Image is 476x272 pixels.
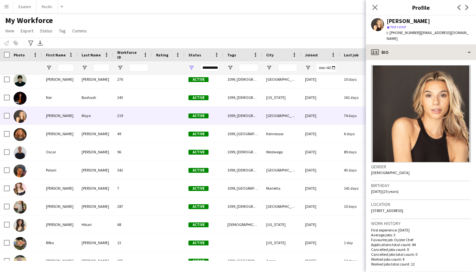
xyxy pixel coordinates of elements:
[78,252,113,270] div: [PERSON_NAME]
[301,197,340,215] div: [DATE]
[14,219,27,232] img: Renee Hikari
[188,65,194,71] button: Open Filter Menu
[371,208,403,213] span: [STREET_ADDRESS]
[278,64,297,72] input: City Filter Input
[262,234,301,252] div: [US_STATE]
[14,128,27,141] img: Olivia Richard
[239,64,258,72] input: Tags Filter Input
[113,252,152,270] div: 395
[42,70,78,88] div: [PERSON_NAME]
[262,179,301,197] div: Marietta
[42,143,78,161] div: Oscar
[14,110,27,123] img: Olivia Mayo
[262,161,301,179] div: [GEOGRAPHIC_DATA][PERSON_NAME]
[262,70,301,88] div: [GEOGRAPHIC_DATA]
[340,179,379,197] div: 141 days
[188,150,209,155] span: Active
[340,252,379,270] div: 24 days
[340,234,379,252] div: 1 day
[227,65,233,71] button: Open Filter Menu
[371,170,410,175] span: [DEMOGRAPHIC_DATA]
[340,70,379,88] div: 10 days
[227,53,236,57] span: Tags
[301,107,340,124] div: [DATE]
[344,53,358,57] span: Last job
[317,64,336,72] input: Joined Filter Input
[188,95,209,100] span: Active
[188,259,209,264] span: Active
[42,197,78,215] div: [PERSON_NAME]
[371,189,399,194] span: [DATE] (25 years)
[340,107,379,124] div: 74 days
[223,70,262,88] div: 1099, [DEMOGRAPHIC_DATA], [GEOGRAPHIC_DATA], [GEOGRAPHIC_DATA]
[371,164,471,170] h3: Gender
[301,70,340,88] div: [DATE]
[78,179,113,197] div: [PERSON_NAME]
[117,50,141,60] span: Workforce ID
[301,161,340,179] div: [DATE]
[113,216,152,233] div: 68
[371,237,471,242] p: Favourite job: Oyster Chef
[18,27,36,35] a: Export
[14,237,27,250] img: Rifko Meier
[371,201,471,207] h3: Location
[113,143,152,161] div: 96
[340,197,379,215] div: 10 days
[340,161,379,179] div: 43 days
[37,0,58,13] button: Pacific
[223,161,262,179] div: 1099, [DEMOGRAPHIC_DATA], [US_STATE], Northeast
[113,107,152,124] div: 219
[188,241,209,245] span: Active
[266,53,274,57] span: City
[262,107,301,124] div: [GEOGRAPHIC_DATA]
[371,262,471,266] p: Worked jobs total count: 12
[113,70,152,88] div: 276
[340,143,379,161] div: 89 days
[223,197,262,215] div: 1099, [DEMOGRAPHIC_DATA], [US_STATE], Northeast
[387,18,430,24] div: [PERSON_NAME]
[223,179,262,197] div: 1099, [GEOGRAPHIC_DATA], [DEMOGRAPHIC_DATA], South, Travel Team
[366,44,476,60] div: Bio
[117,65,123,71] button: Open Filter Menu
[113,179,152,197] div: 7
[27,39,35,47] app-action-btn: Advanced filters
[223,252,262,270] div: 1099, [GEOGRAPHIC_DATA], [DEMOGRAPHIC_DATA], [GEOGRAPHIC_DATA]
[5,16,53,25] span: My Workforce
[305,65,311,71] button: Open Filter Menu
[78,216,113,233] div: Hikari
[156,53,168,57] span: Rating
[42,179,78,197] div: [PERSON_NAME]
[14,164,27,177] img: Palani DeMario
[113,161,152,179] div: 342
[42,125,78,143] div: [PERSON_NAME]
[42,161,78,179] div: Palani
[5,28,14,34] span: View
[223,143,262,161] div: 1099, [DEMOGRAPHIC_DATA], [GEOGRAPHIC_DATA], [GEOGRAPHIC_DATA]
[93,64,109,72] input: Last Name Filter Input
[262,125,301,143] div: Kennesaw
[72,28,87,34] span: Comms
[301,89,340,106] div: [DATE]
[42,107,78,124] div: [PERSON_NAME]
[3,27,17,35] a: View
[223,216,262,233] div: [DEMOGRAPHIC_DATA], [US_STATE], Northeast, W2
[42,89,78,106] div: Nor
[36,39,44,47] app-action-btn: Export XLSX
[371,242,471,247] p: Applications total count: 44
[58,64,74,72] input: First Name Filter Input
[14,92,27,105] img: Nor Bashash
[14,53,25,57] span: Photo
[371,252,471,257] p: Cancelled jobs total count: 0
[46,65,52,71] button: Open Filter Menu
[46,53,66,57] span: First Name
[188,186,209,191] span: Active
[387,30,420,35] span: t. [PHONE_NUMBER]
[188,168,209,173] span: Active
[301,143,340,161] div: [DATE]
[42,216,78,233] div: [PERSON_NAME]
[301,125,340,143] div: [DATE]
[40,28,52,34] span: Status
[188,113,209,118] span: Active
[14,146,27,159] img: Oscar Garcia
[188,132,209,136] span: Active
